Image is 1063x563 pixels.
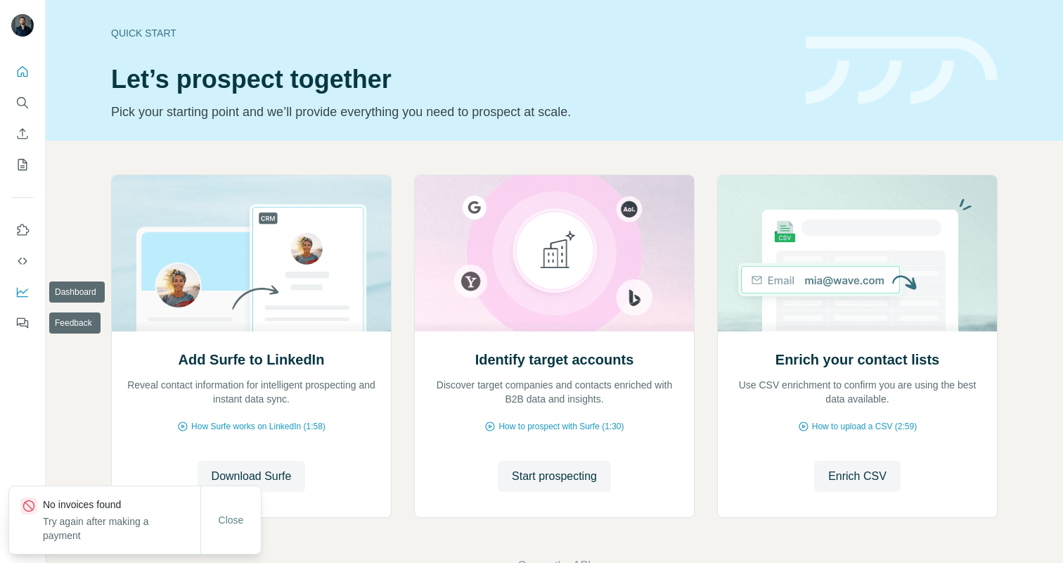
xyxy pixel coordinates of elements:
h2: Add Surfe to LinkedIn [179,350,325,369]
span: How to upload a CSV (2:59) [812,420,917,433]
span: Download Surfe [212,468,292,485]
button: Quick start [11,59,34,84]
div: Quick start [111,26,789,40]
span: Enrich CSV [828,468,887,485]
button: Dashboard [11,279,34,305]
h2: Enrich your contact lists [775,350,939,369]
img: banner [806,37,998,105]
button: Enrich CSV [11,121,34,146]
button: Download Surfe [198,461,306,492]
button: Use Surfe on LinkedIn [11,217,34,243]
p: Reveal contact information for intelligent prospecting and instant data sync. [126,378,377,406]
p: Use CSV enrichment to confirm you are using the best data available. [732,378,983,406]
p: Try again after making a payment [43,514,200,543]
span: Close [219,513,244,527]
h2: Identify target accounts [475,350,634,369]
button: My lists [11,152,34,177]
button: Search [11,90,34,115]
button: Enrich CSV [814,461,901,492]
button: Start prospecting [498,461,611,492]
button: Feedback [11,310,34,336]
h1: Let’s prospect together [111,65,789,94]
img: Enrich your contact lists [717,175,998,331]
button: Use Surfe API [11,248,34,274]
span: How Surfe works on LinkedIn (1:58) [191,420,326,433]
p: No invoices found [43,498,200,512]
span: Start prospecting [512,468,597,485]
img: Avatar [11,14,34,37]
span: How to prospect with Surfe (1:30) [498,420,624,433]
img: Identify target accounts [414,175,695,331]
button: Close [209,507,254,533]
p: Discover target companies and contacts enriched with B2B data and insights. [429,378,680,406]
img: Add Surfe to LinkedIn [111,175,392,331]
p: Pick your starting point and we’ll provide everything you need to prospect at scale. [111,102,789,122]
